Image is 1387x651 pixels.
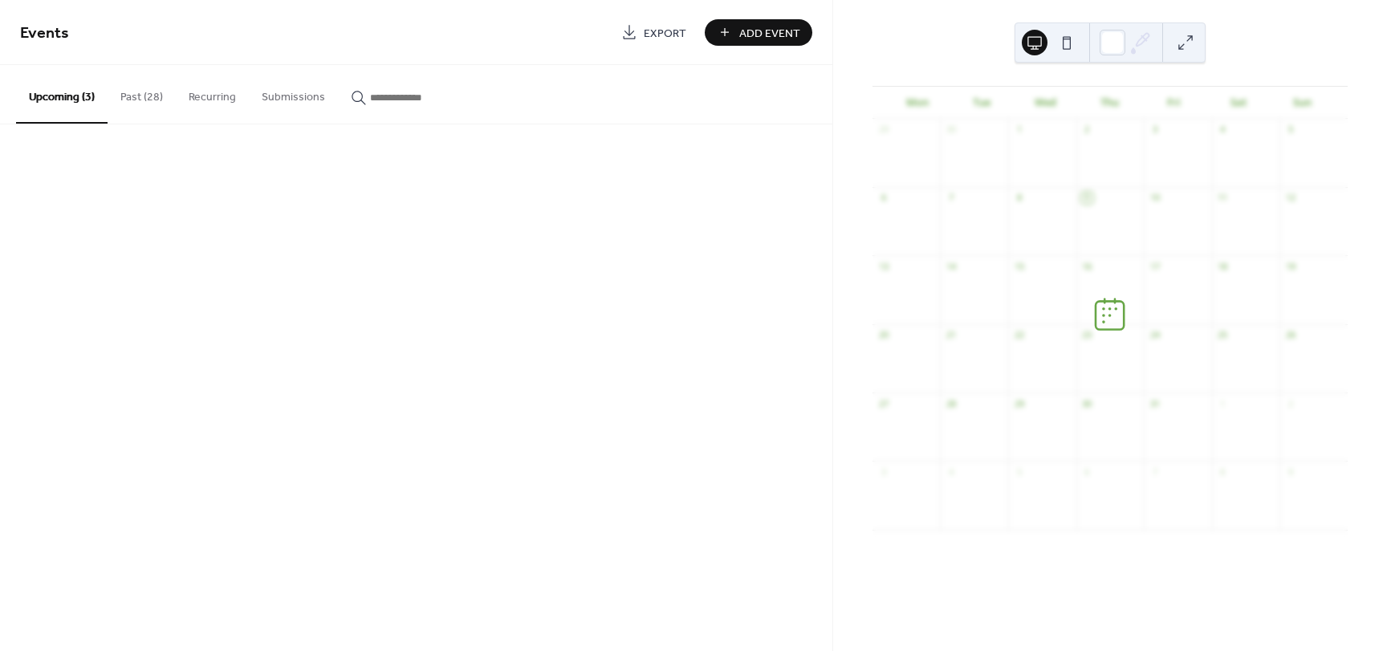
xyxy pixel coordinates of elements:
div: 30 [945,124,957,136]
div: 6 [877,192,889,204]
div: 3 [877,466,889,478]
div: 29 [877,124,889,136]
div: 13 [877,260,889,272]
div: Wed [1014,87,1078,119]
div: 10 [1149,192,1161,204]
div: 1 [1217,397,1229,409]
div: 4 [1217,124,1229,136]
button: Add Event [705,19,812,46]
div: 27 [877,397,889,409]
div: 15 [1013,260,1025,272]
div: 14 [945,260,957,272]
div: 4 [945,466,957,478]
span: Export [644,25,686,42]
div: 9 [1284,466,1296,478]
button: Upcoming (3) [16,65,108,124]
div: Fri [1142,87,1206,119]
div: 17 [1149,260,1161,272]
div: 16 [1081,260,1093,272]
div: 23 [1081,329,1093,341]
div: 22 [1013,329,1025,341]
div: Tue [950,87,1014,119]
div: 8 [1013,192,1025,204]
div: 1 [1013,124,1025,136]
span: Add Event [739,25,800,42]
div: 8 [1217,466,1229,478]
div: 18 [1217,260,1229,272]
div: 6 [1081,466,1093,478]
div: 31 [1149,397,1161,409]
div: 29 [1013,397,1025,409]
div: 5 [1013,466,1025,478]
div: 7 [945,192,957,204]
button: Recurring [176,65,249,122]
div: 20 [877,329,889,341]
span: Events [20,18,69,49]
a: Export [609,19,698,46]
div: 5 [1284,124,1296,136]
div: Sat [1206,87,1271,119]
div: 24 [1149,329,1161,341]
div: Sun [1271,87,1335,119]
div: 3 [1149,124,1161,136]
div: 2 [1284,397,1296,409]
div: 25 [1217,329,1229,341]
div: 7 [1149,466,1161,478]
div: 26 [1284,329,1296,341]
button: Past (28) [108,65,176,122]
div: Thu [1078,87,1142,119]
div: 12 [1284,192,1296,204]
div: 30 [1081,397,1093,409]
div: Mon [885,87,950,119]
div: 19 [1284,260,1296,272]
button: Submissions [249,65,338,122]
div: 2 [1081,124,1093,136]
div: 28 [945,397,957,409]
div: 9 [1081,192,1093,204]
div: 11 [1217,192,1229,204]
div: 21 [945,329,957,341]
